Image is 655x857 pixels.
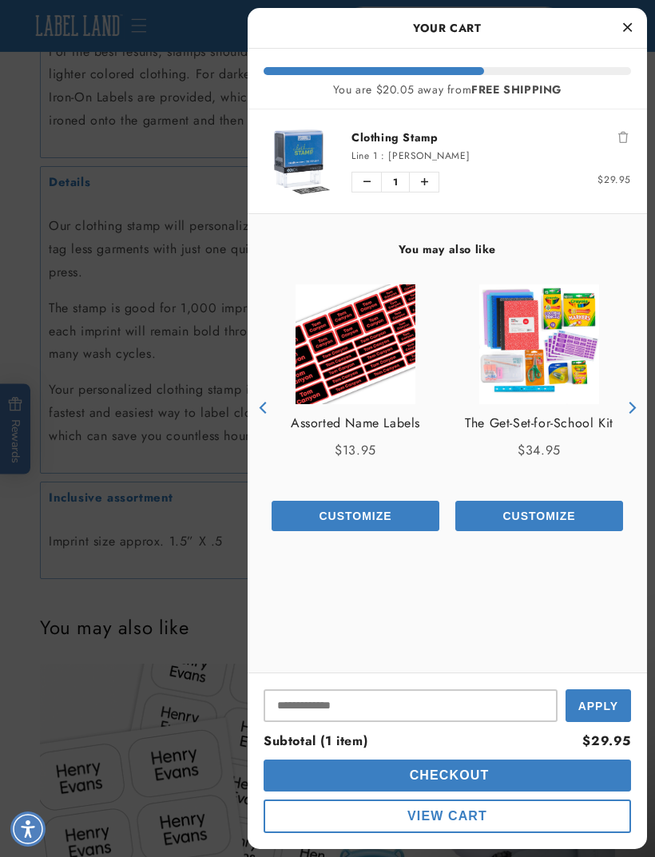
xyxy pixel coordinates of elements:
[252,396,276,420] button: Previous
[381,173,410,192] span: 1
[264,268,447,547] div: product
[13,729,202,777] iframe: Sign Up via Text for Offers
[582,730,631,753] div: $29.95
[615,16,639,40] button: Close Cart
[291,412,420,435] a: View Assorted Name Labels
[471,81,562,97] b: FREE SHIPPING
[319,510,391,522] span: Customize
[264,689,558,722] input: Input Discount
[264,732,367,750] span: Subtotal (1 item)
[447,268,631,547] div: product
[615,129,631,145] button: Remove Clothing Stamp
[335,441,376,459] span: $13.95
[619,396,643,420] button: Next
[10,811,46,847] div: Accessibility Menu
[388,149,470,163] span: [PERSON_NAME]
[578,700,618,712] span: Apply
[264,799,631,833] button: cart
[296,284,415,404] img: Assorted Name Labels - Label Land
[381,149,385,163] span: :
[597,173,631,187] span: $29.95
[264,760,631,792] button: cart
[264,125,335,197] img: Clothing Stamp - Label Land
[410,173,439,192] button: Increase quantity of Clothing Stamp
[518,441,561,459] span: $34.95
[264,109,631,213] li: product
[264,242,631,256] h4: You may also like
[407,809,487,823] span: View Cart
[272,501,439,531] button: Add the product, Stick N' Wear Stikins® Labels to Cart
[22,45,204,75] button: Can this be used on dark clothing?
[465,412,613,435] a: View The Get-Set-for-School Kit
[406,768,490,782] span: Checkout
[479,284,599,404] img: View The Get-Set-for-School Kit
[351,149,378,163] span: Line 1
[264,83,631,97] div: You are $20.05 away from
[264,16,631,40] h2: Your Cart
[455,501,623,531] button: Add the product, Mini Rectangle Name Labels to Cart
[566,689,631,722] button: Apply
[502,510,575,522] span: Customize
[351,129,631,145] a: Clothing Stamp
[66,89,204,120] button: What size is the imprint?
[352,173,381,192] button: Decrease quantity of Clothing Stamp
